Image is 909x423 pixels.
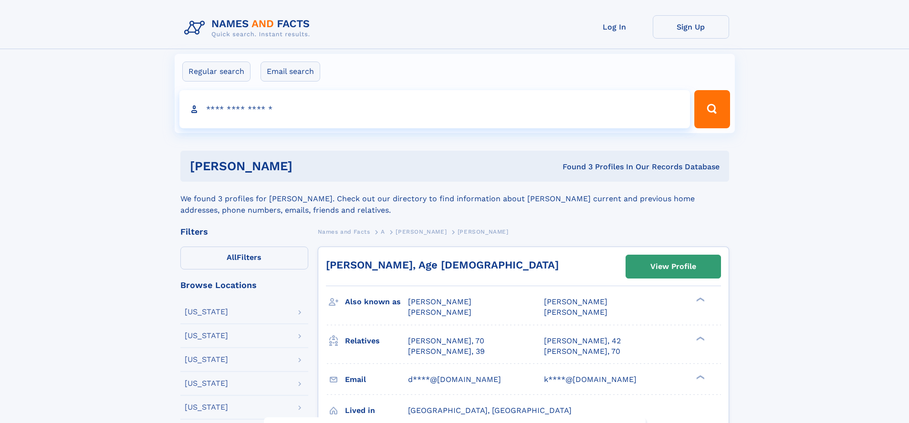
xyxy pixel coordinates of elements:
[626,255,721,278] a: View Profile
[408,406,572,415] span: [GEOGRAPHIC_DATA], [GEOGRAPHIC_DATA]
[180,15,318,41] img: Logo Names and Facts
[182,62,251,82] label: Regular search
[694,335,705,341] div: ❯
[408,297,471,306] span: [PERSON_NAME]
[428,162,720,172] div: Found 3 Profiles In Our Records Database
[185,380,228,387] div: [US_STATE]
[544,308,607,317] span: [PERSON_NAME]
[180,227,308,236] div: Filters
[345,402,408,419] h3: Lived in
[381,226,385,237] a: A
[180,281,308,289] div: Browse Locations
[544,336,621,346] a: [PERSON_NAME], 42
[345,371,408,388] h3: Email
[408,336,484,346] a: [PERSON_NAME], 70
[345,294,408,310] h3: Also known as
[227,253,237,262] span: All
[408,346,485,357] a: [PERSON_NAME], 39
[190,160,428,172] h1: [PERSON_NAME]
[318,226,370,237] a: Names and Facts
[180,247,308,269] label: Filters
[180,182,729,216] div: We found 3 profiles for [PERSON_NAME]. Check out our directory to find information about [PERSON_...
[185,308,228,316] div: [US_STATE]
[544,346,620,357] a: [PERSON_NAME], 70
[458,228,509,235] span: [PERSON_NAME]
[653,15,729,39] a: Sign Up
[396,226,447,237] a: [PERSON_NAME]
[185,356,228,363] div: [US_STATE]
[576,15,653,39] a: Log In
[694,297,705,303] div: ❯
[381,228,385,235] span: A
[544,297,607,306] span: [PERSON_NAME]
[694,90,730,128] button: Search Button
[408,308,471,317] span: [PERSON_NAME]
[396,228,447,235] span: [PERSON_NAME]
[261,62,320,82] label: Email search
[694,374,705,380] div: ❯
[185,403,228,411] div: [US_STATE]
[345,333,408,349] h3: Relatives
[326,259,559,271] a: [PERSON_NAME], Age [DEMOGRAPHIC_DATA]
[179,90,690,128] input: search input
[185,332,228,340] div: [US_STATE]
[650,256,696,278] div: View Profile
